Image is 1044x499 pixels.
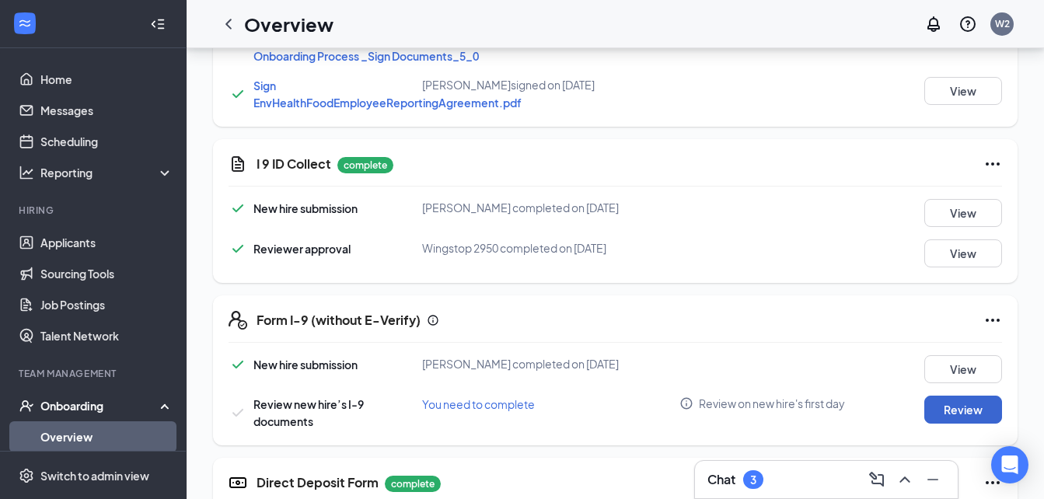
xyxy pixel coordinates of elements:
svg: Ellipses [983,473,1002,492]
button: Minimize [920,467,945,492]
p: complete [337,157,393,173]
div: Reporting [40,165,174,180]
svg: WorkstreamLogo [17,16,33,31]
svg: ChevronLeft [219,15,238,33]
svg: Settings [19,468,34,483]
p: complete [385,476,441,492]
button: Review [924,396,1002,424]
svg: Checkmark [229,199,247,218]
a: Job Postings [40,289,173,320]
h5: Direct Deposit Form [257,474,379,491]
span: New hire submission [253,201,358,215]
a: Sourcing Tools [40,258,173,289]
div: 3 [750,473,756,487]
button: View [924,77,1002,105]
a: Talent Network [40,320,173,351]
svg: QuestionInfo [958,15,977,33]
svg: ComposeMessage [868,470,886,489]
div: Switch to admin view [40,468,149,483]
svg: ChevronUp [896,470,914,489]
svg: FormI9EVerifyIcon [229,311,247,330]
svg: Checkmark [229,403,247,422]
svg: DirectDepositIcon [229,473,247,492]
h3: Chat [707,471,735,488]
svg: Checkmark [229,239,247,258]
svg: UserCheck [19,398,34,414]
span: [PERSON_NAME] completed on [DATE] [422,357,619,371]
div: Hiring [19,204,170,217]
svg: Checkmark [229,355,247,374]
span: Review new hire’s I-9 documents [253,397,364,428]
h5: Form I-9 (without E-Verify) [257,312,421,329]
span: Wingstop 2950 completed on [DATE] [422,241,606,255]
div: Onboarding [40,398,160,414]
svg: Ellipses [983,311,1002,330]
svg: Notifications [924,15,943,33]
svg: Info [679,396,693,410]
svg: Analysis [19,165,34,180]
button: View [924,239,1002,267]
span: [PERSON_NAME] completed on [DATE] [422,201,619,215]
span: Reviewer approval [253,242,351,256]
svg: Checkmark [229,85,247,103]
div: Open Intercom Messenger [991,446,1028,483]
svg: Minimize [924,470,942,489]
a: Sign EnvHealthFoodEmployeeReportingAgreement.pdf [253,79,522,110]
h5: I 9 ID Collect [257,155,331,173]
div: [PERSON_NAME] signed on [DATE] [422,77,680,92]
button: ChevronUp [892,467,917,492]
svg: Ellipses [983,155,1002,173]
div: W2 [995,17,1010,30]
button: ComposeMessage [864,467,889,492]
a: Scheduling [40,126,173,157]
h1: Overview [244,11,333,37]
div: Team Management [19,367,170,380]
a: Overview [40,421,173,452]
button: View [924,199,1002,227]
span: Review on new hire's first day [699,396,845,411]
a: Applicants [40,227,173,258]
a: Home [40,64,173,95]
span: You need to complete [422,397,535,411]
svg: Collapse [150,16,166,32]
span: New hire submission [253,358,358,372]
svg: Info [427,314,439,326]
a: Messages [40,95,173,126]
button: View [924,355,1002,383]
svg: CustomFormIcon [229,155,247,173]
